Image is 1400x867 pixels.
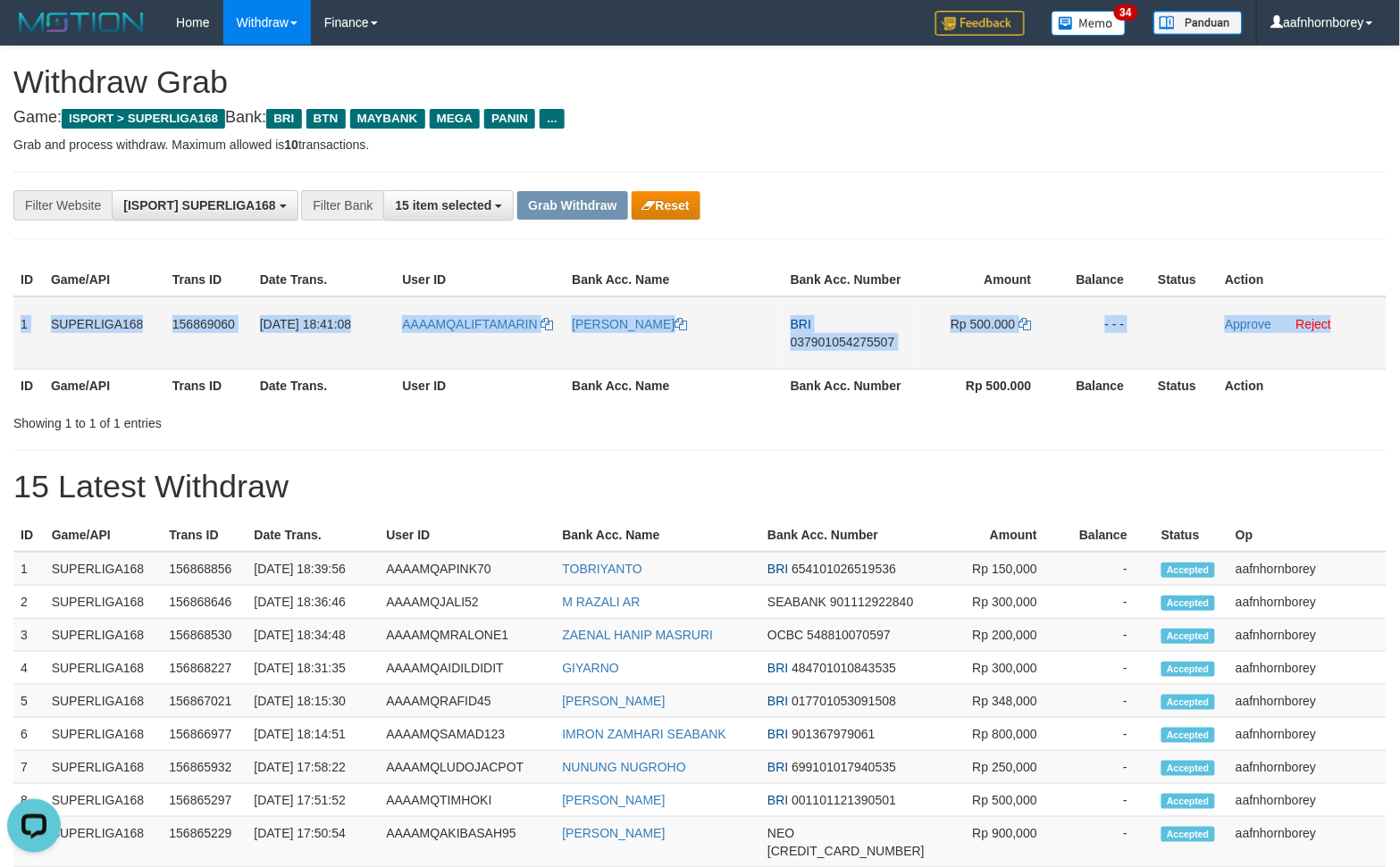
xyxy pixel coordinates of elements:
[767,694,788,708] span: BRI
[1296,317,1332,331] a: Reject
[13,784,45,817] td: 8
[44,296,165,370] td: SUPERLIGA168
[563,826,666,840] a: [PERSON_NAME]
[350,109,425,129] span: MAYBANK
[563,760,686,774] a: NUNUNG NUGROHO
[784,369,918,402] th: Bank Acc. Number
[951,317,1015,331] span: Rp 500.000
[253,369,396,402] th: Date Trans.
[767,628,803,642] span: OCBC
[1153,11,1243,35] img: panduan.png
[162,718,247,751] td: 156866977
[379,519,555,552] th: User ID
[13,552,45,586] td: 1
[430,109,481,129] span: MEGA
[1064,685,1154,718] td: -
[767,595,826,609] span: SEABANK
[402,317,553,331] a: AAAAMQALIFTAMARIN
[767,562,788,576] span: BRI
[45,751,163,784] td: SUPERLIGA168
[383,190,514,221] button: 15 item selected
[1064,718,1154,751] td: -
[767,826,794,840] span: NEO
[13,519,45,552] th: ID
[932,685,1064,718] td: Rp 348,000
[556,519,761,552] th: Bank Acc. Name
[172,317,235,331] span: 156869060
[379,718,555,751] td: AAAAMQSAMAD123
[45,784,163,817] td: SUPERLIGA168
[563,793,666,807] a: [PERSON_NAME]
[266,109,301,129] span: BRI
[45,685,163,718] td: SUPERLIGA168
[247,619,379,652] td: [DATE] 18:34:48
[1161,827,1215,842] span: Accepted
[1228,619,1387,652] td: aafnhornborey
[284,138,298,152] strong: 10
[162,652,247,685] td: 156868227
[1228,718,1387,751] td: aafnhornborey
[247,685,379,718] td: [DATE] 18:15:30
[792,793,896,807] span: Copy 001101121390501 to clipboard
[1161,629,1215,644] span: Accepted
[1161,596,1215,611] span: Accepted
[792,562,896,576] span: Copy 654101026519536 to clipboard
[563,562,642,576] a: TOBRIYANTO
[1064,619,1154,652] td: -
[13,263,44,296] th: ID
[260,317,351,331] span: [DATE] 18:41:08
[379,586,555,619] td: AAAAMQJALI52
[247,586,379,619] td: [DATE] 18:36:46
[379,619,555,652] td: AAAAMQMRALONE1
[379,652,555,685] td: AAAAMQAIDILDIDIT
[45,519,163,552] th: Game/API
[1161,728,1215,743] span: Accepted
[1218,263,1387,296] th: Action
[165,369,253,402] th: Trans ID
[1064,519,1154,552] th: Balance
[565,369,784,402] th: Bank Acc. Name
[13,685,45,718] td: 5
[767,727,788,741] span: BRI
[1228,751,1387,784] td: aafnhornborey
[563,694,666,708] a: [PERSON_NAME]
[13,652,45,685] td: 4
[1225,317,1271,331] a: Approve
[1228,519,1387,552] th: Op
[379,552,555,586] td: AAAAMQAPINK70
[395,198,491,213] span: 15 item selected
[1228,552,1387,586] td: aafnhornborey
[767,844,925,858] span: Copy 5859459297850900 to clipboard
[13,586,45,619] td: 2
[44,263,165,296] th: Game/API
[162,784,247,817] td: 156865297
[1059,263,1152,296] th: Balance
[1064,784,1154,817] td: -
[162,685,247,718] td: 156867021
[1161,794,1215,809] span: Accepted
[1228,784,1387,817] td: aafnhornborey
[162,519,247,552] th: Trans ID
[13,190,112,221] div: Filter Website
[402,317,537,331] span: AAAAMQALIFTAMARIN
[395,369,565,402] th: User ID
[1064,586,1154,619] td: -
[13,369,44,402] th: ID
[784,263,918,296] th: Bank Acc. Number
[1161,695,1215,710] span: Accepted
[484,109,535,129] span: PANIN
[13,619,45,652] td: 3
[1151,263,1218,296] th: Status
[45,552,163,586] td: SUPERLIGA168
[1161,563,1215,578] span: Accepted
[247,718,379,751] td: [DATE] 18:14:51
[253,263,396,296] th: Date Trans.
[918,263,1059,296] th: Amount
[395,263,565,296] th: User ID
[1228,685,1387,718] td: aafnhornborey
[247,519,379,552] th: Date Trans.
[379,751,555,784] td: AAAAMQLUDOJACPOT
[62,109,225,129] span: ISPORT > SUPERLIGA168
[306,109,346,129] span: BTN
[13,109,1387,127] h4: Game: Bank:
